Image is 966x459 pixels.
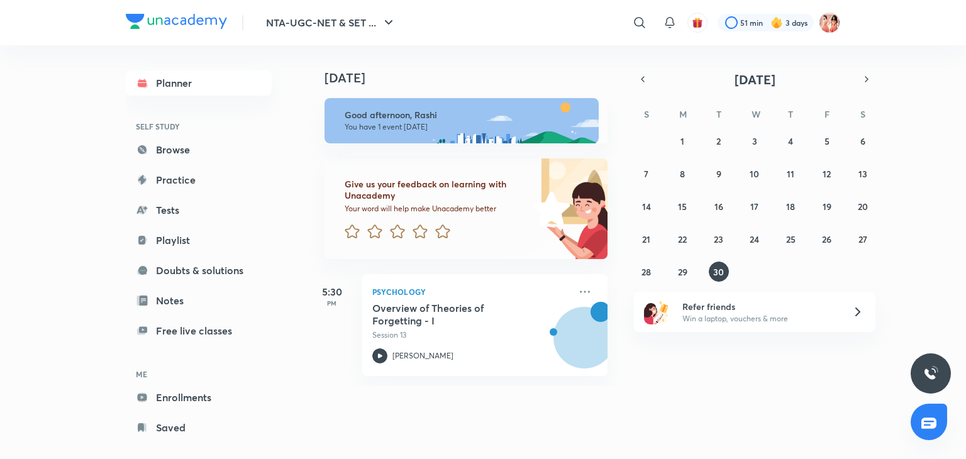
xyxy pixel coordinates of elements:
[817,163,837,184] button: September 12, 2025
[788,135,793,147] abbr: September 4, 2025
[258,10,404,35] button: NTA-UGC-NET & SET ...
[786,233,796,245] abbr: September 25, 2025
[752,135,757,147] abbr: September 3, 2025
[709,229,729,249] button: September 23, 2025
[823,168,831,180] abbr: September 12, 2025
[680,135,684,147] abbr: September 1, 2025
[126,258,272,283] a: Doubts & solutions
[490,158,608,259] img: feedback_image
[672,131,692,151] button: September 1, 2025
[823,201,831,213] abbr: September 19, 2025
[126,137,272,162] a: Browse
[678,266,687,278] abbr: September 29, 2025
[372,284,570,299] p: Psychology
[644,299,669,324] img: referral
[709,262,729,282] button: September 30, 2025
[750,233,759,245] abbr: September 24, 2025
[817,229,837,249] button: September 26, 2025
[325,98,599,143] img: afternoon
[126,14,227,32] a: Company Logo
[680,168,685,180] abbr: September 8, 2025
[672,262,692,282] button: September 29, 2025
[642,201,651,213] abbr: September 14, 2025
[679,108,687,120] abbr: Monday
[126,288,272,313] a: Notes
[788,108,793,120] abbr: Thursday
[678,233,687,245] abbr: September 22, 2025
[858,233,867,245] abbr: September 27, 2025
[860,108,865,120] abbr: Saturday
[126,415,272,440] a: Saved
[672,163,692,184] button: September 8, 2025
[372,329,570,341] p: Session 13
[752,108,760,120] abbr: Wednesday
[817,131,837,151] button: September 5, 2025
[636,262,657,282] button: September 28, 2025
[770,16,783,29] img: streak
[307,299,357,307] p: PM
[714,233,723,245] abbr: September 23, 2025
[745,163,765,184] button: September 10, 2025
[750,201,758,213] abbr: September 17, 2025
[644,108,649,120] abbr: Sunday
[709,196,729,216] button: September 16, 2025
[642,233,650,245] abbr: September 21, 2025
[636,196,657,216] button: September 14, 2025
[822,233,831,245] abbr: September 26, 2025
[126,197,272,223] a: Tests
[858,201,868,213] abbr: September 20, 2025
[853,229,873,249] button: September 27, 2025
[716,108,721,120] abbr: Tuesday
[735,71,775,88] span: [DATE]
[858,168,867,180] abbr: September 13, 2025
[780,163,801,184] button: September 11, 2025
[716,135,721,147] abbr: September 2, 2025
[780,131,801,151] button: September 4, 2025
[709,163,729,184] button: September 9, 2025
[636,229,657,249] button: September 21, 2025
[644,168,648,180] abbr: September 7, 2025
[345,179,528,201] h6: Give us your feedback on learning with Unacademy
[745,196,765,216] button: September 17, 2025
[923,366,938,381] img: ttu
[126,116,272,137] h6: SELF STUDY
[636,163,657,184] button: September 7, 2025
[126,167,272,192] a: Practice
[716,168,721,180] abbr: September 9, 2025
[853,163,873,184] button: September 13, 2025
[126,318,272,343] a: Free live classes
[126,363,272,385] h6: ME
[554,314,614,374] img: Avatar
[126,228,272,253] a: Playlist
[860,135,865,147] abbr: September 6, 2025
[126,385,272,410] a: Enrollments
[745,229,765,249] button: September 24, 2025
[786,201,795,213] abbr: September 18, 2025
[780,229,801,249] button: September 25, 2025
[709,131,729,151] button: September 2, 2025
[750,168,759,180] abbr: September 10, 2025
[714,201,723,213] abbr: September 16, 2025
[672,229,692,249] button: September 22, 2025
[819,12,840,33] img: Rashi Gupta
[345,122,587,132] p: You have 1 event [DATE]
[672,196,692,216] button: September 15, 2025
[325,70,620,86] h4: [DATE]
[345,109,587,121] h6: Good afternoon, Rashi
[692,17,703,28] img: avatar
[817,196,837,216] button: September 19, 2025
[652,70,858,88] button: [DATE]
[682,300,837,313] h6: Refer friends
[307,284,357,299] h5: 5:30
[780,196,801,216] button: September 18, 2025
[745,131,765,151] button: September 3, 2025
[682,313,837,324] p: Win a laptop, vouchers & more
[824,108,830,120] abbr: Friday
[824,135,830,147] abbr: September 5, 2025
[641,266,651,278] abbr: September 28, 2025
[853,131,873,151] button: September 6, 2025
[392,350,453,362] p: [PERSON_NAME]
[126,14,227,29] img: Company Logo
[687,13,708,33] button: avatar
[713,266,724,278] abbr: September 30, 2025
